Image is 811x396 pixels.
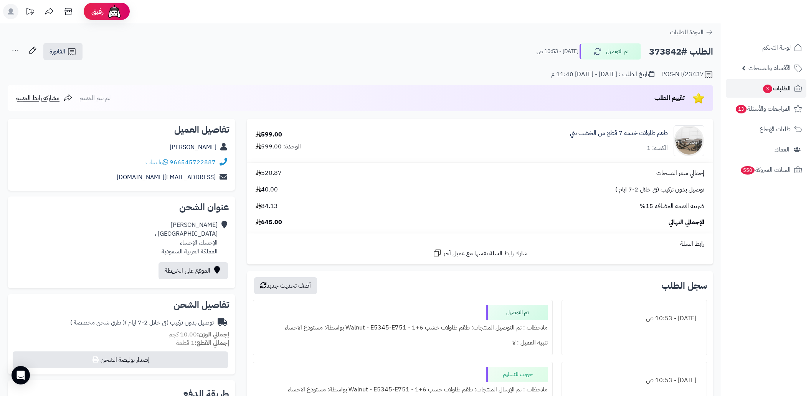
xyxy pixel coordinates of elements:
[159,262,228,279] a: الموقع على الخريطة
[14,203,229,212] h2: عنوان الشحن
[250,240,710,248] div: رابط السلة
[537,48,578,55] small: [DATE] - 10:53 ص
[762,83,791,94] span: الطلبات
[567,311,702,326] div: [DATE] - 10:53 ص
[14,125,229,134] h2: تفاصيل العميل
[79,93,111,103] span: لم يتم التقييم
[15,93,73,103] a: مشاركة رابط التقييم
[661,70,713,79] div: POS-NT/23437
[759,6,804,22] img: logo-2.png
[155,221,218,256] div: [PERSON_NAME] [GEOGRAPHIC_DATA] ، الإحساء، الإحساء المملكة العربية السعودية
[444,249,527,258] span: شارك رابط السلة نفسها مع عميل آخر
[656,169,704,178] span: إجمالي سعر المنتجات
[256,142,301,151] div: الوحدة: 599.00
[254,277,317,294] button: أضف تحديث جديد
[647,144,668,153] div: الكمية: 1
[14,300,229,309] h2: تفاصيل الشحن
[674,125,704,156] img: 1753770305-1-90x90.jpg
[654,93,685,103] span: تقييم الطلب
[43,43,83,60] a: الفاتورة
[12,366,30,384] div: Open Intercom Messenger
[570,129,668,138] a: طقم طاولات خدمة 7 قطع من الخشب بني
[740,166,755,175] span: 550
[258,335,548,350] div: تنبيه العميل : لا
[775,144,790,155] span: العملاء
[50,47,65,56] span: الفاتورة
[20,4,40,21] a: تحديثات المنصة
[170,143,216,152] a: [PERSON_NAME]
[726,79,806,98] a: الطلبات3
[726,100,806,118] a: المراجعات والأسئلة13
[256,202,278,211] span: 84.13
[726,140,806,159] a: العملاء
[117,173,216,182] a: [EMAIL_ADDRESS][DOMAIN_NAME]
[726,120,806,138] a: طلبات الإرجاع
[486,305,548,320] div: تم التوصيل
[740,165,791,175] span: السلات المتروكة
[195,338,229,348] strong: إجمالي القطع:
[649,44,713,60] h2: الطلب #373842
[735,103,791,114] span: المراجعات والأسئلة
[735,105,747,114] span: 13
[256,169,282,178] span: 520.87
[256,185,278,194] span: 40.00
[748,63,791,73] span: الأقسام والمنتجات
[170,158,216,167] a: 966545722887
[661,281,707,290] h3: سجل الطلب
[670,28,713,37] a: العودة للطلبات
[567,373,702,388] div: [DATE] - 10:53 ص
[256,218,282,227] span: 645.00
[256,130,282,139] div: 599.00
[580,43,641,60] button: تم التوصيل
[145,158,168,167] a: واتساب
[551,70,654,79] div: تاريخ الطلب : [DATE] - [DATE] 11:40 م
[107,4,122,19] img: ai-face.png
[669,218,704,227] span: الإجمالي النهائي
[670,28,704,37] span: العودة للطلبات
[760,124,791,135] span: طلبات الإرجاع
[70,318,125,327] span: ( طرق شحن مخصصة )
[168,330,229,339] small: 10.00 كجم
[91,7,104,16] span: رفيق
[763,85,773,93] span: 3
[726,38,806,57] a: لوحة التحكم
[486,367,548,382] div: خرجت للتسليم
[15,93,59,103] span: مشاركة رابط التقييم
[258,320,548,335] div: ملاحظات : تم التوصيل المنتجات: طقم طاولات خشب 6+1 - Walnut - E5345-E751 بواسطة: مستودع الاحساء
[640,202,704,211] span: ضريبة القيمة المضافة 15%
[762,42,791,53] span: لوحة التحكم
[13,351,228,368] button: إصدار بوليصة الشحن
[197,330,229,339] strong: إجمالي الوزن:
[615,185,704,194] span: توصيل بدون تركيب (في خلال 2-7 ايام )
[726,161,806,179] a: السلات المتروكة550
[433,248,527,258] a: شارك رابط السلة نفسها مع عميل آخر
[176,338,229,348] small: 1 قطعة
[70,318,214,327] div: توصيل بدون تركيب (في خلال 2-7 ايام )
